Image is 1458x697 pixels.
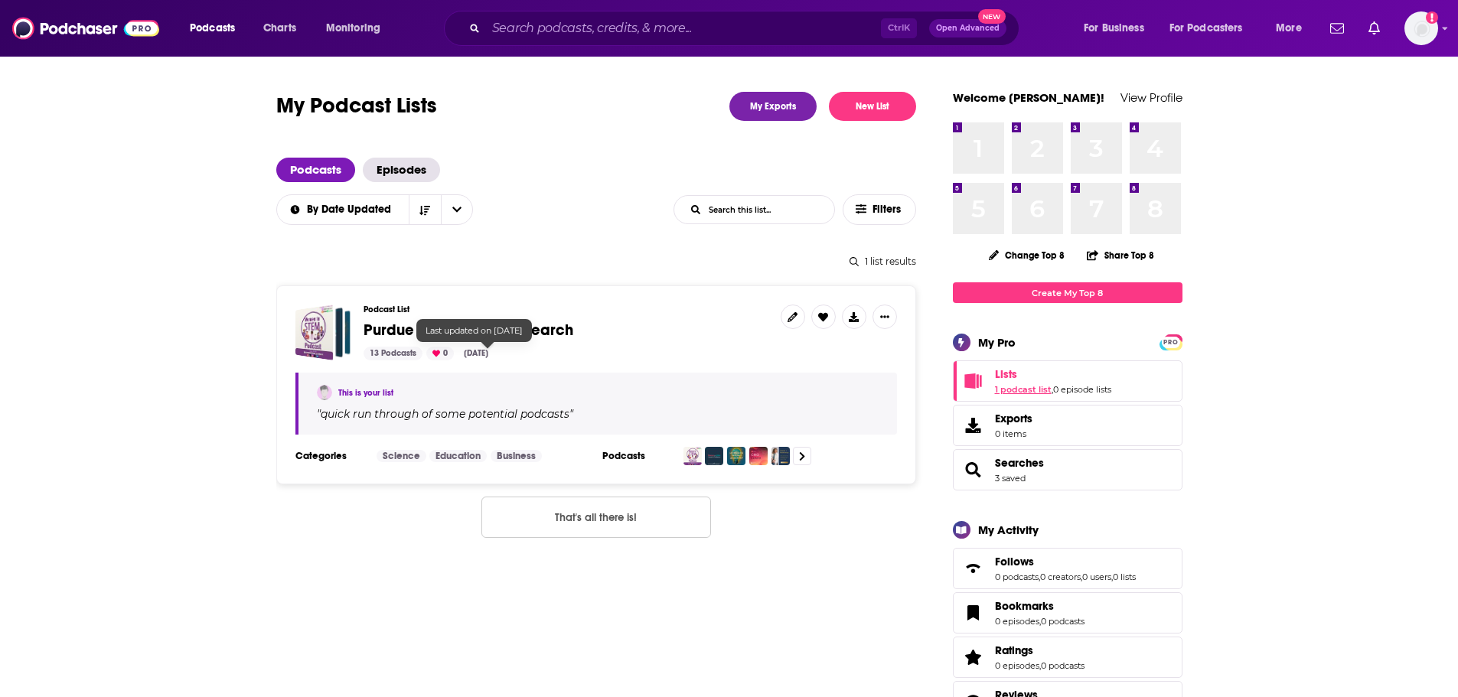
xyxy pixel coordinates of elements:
div: [DATE] [458,347,494,360]
img: User Profile [1404,11,1438,45]
button: open menu [315,16,400,41]
button: Share Top 8 [1086,240,1155,270]
span: Podcasts [190,18,235,39]
span: Ratings [953,637,1182,678]
span: Logged in as ncannella [1404,11,1438,45]
a: Podcasts [276,158,355,182]
button: Nothing here. [481,497,711,538]
img: Women In STEM Podcast [683,447,702,465]
a: Purdue - First Round Research [295,305,351,360]
a: Bookmarks [958,602,989,624]
span: Ctrl K [881,18,917,38]
span: , [1081,572,1082,582]
button: Show More Button [873,305,897,329]
a: Education [429,450,487,462]
button: open menu [1073,16,1163,41]
h3: Podcasts [602,450,671,462]
span: Bookmarks [995,599,1054,613]
a: Bookmarks [995,599,1085,613]
span: , [1039,572,1040,582]
a: This is your list [338,388,393,398]
a: View Profile [1120,90,1182,105]
a: 0 episode lists [1053,384,1111,395]
span: Follows [995,555,1034,568]
button: Sort Direction [409,195,441,224]
a: 0 podcasts [1041,660,1085,671]
a: 0 creators [1040,572,1081,582]
span: Lists [995,367,1017,381]
h3: Podcast List [364,305,768,314]
a: Follows [958,558,989,579]
h3: Categories [295,450,364,462]
span: Lists [953,360,1182,402]
a: Searches [995,456,1044,470]
img: Women In STEM Career & Confidence [705,447,723,465]
span: 0 items [995,428,1032,439]
button: open menu [441,195,473,224]
span: , [1039,616,1041,627]
button: open menu [276,204,409,215]
a: 0 podcasts [1041,616,1085,627]
div: My Activity [978,523,1039,537]
div: 13 Podcasts [364,347,422,360]
a: PRO [1162,336,1180,347]
div: Search podcasts, credits, & more... [458,11,1034,46]
h1: My Podcast Lists [276,92,437,121]
div: My Pro [978,335,1016,350]
button: New List [829,92,916,121]
input: Search podcasts, credits, & more... [486,16,881,41]
img: Noemi Cannella [317,385,332,400]
span: , [1039,660,1041,671]
span: Exports [958,415,989,436]
span: Exports [995,412,1032,425]
button: open menu [179,16,255,41]
a: Episodes [363,158,440,182]
span: Charts [263,18,296,39]
img: CMO Convo [749,447,768,465]
a: 0 episodes [995,616,1039,627]
a: 1 podcast list [995,384,1052,395]
a: Ratings [958,647,989,668]
a: Purdue - First Round Research [364,322,573,339]
a: My Exports [729,92,817,121]
a: Lists [958,370,989,392]
a: Lists [995,367,1111,381]
a: 0 podcasts [995,572,1039,582]
span: Open Advanced [936,24,1000,32]
a: Show notifications dropdown [1362,15,1386,41]
button: Show profile menu [1404,11,1438,45]
span: Searches [953,449,1182,490]
button: open menu [1160,16,1265,41]
a: 0 lists [1113,572,1136,582]
span: Ratings [995,643,1033,657]
a: Show notifications dropdown [1324,15,1350,41]
button: open menu [1265,16,1321,41]
span: " " [317,407,573,421]
a: Create My Top 8 [953,282,1182,303]
span: New [978,9,1006,24]
span: More [1276,18,1302,39]
img: Podchaser - Follow, Share and Rate Podcasts [12,14,159,43]
img: Voices of Leadership | Leadership Stories | Women Leadership | Female Founders [771,447,790,465]
button: Open AdvancedNew [929,19,1006,37]
a: Follows [995,555,1136,568]
a: Searches [958,459,989,480]
svg: Add a profile image [1426,11,1438,24]
a: Exports [953,405,1182,446]
a: 3 saved [995,473,1026,484]
div: Last updated on [DATE] [416,319,532,342]
h2: Choose List sort [276,194,473,225]
div: 1 list results [276,256,916,267]
span: For Business [1084,18,1144,39]
a: 0 users [1082,572,1111,582]
a: Charts [253,16,305,41]
a: Science [377,450,426,462]
span: Purdue - First Round Research [364,321,573,340]
span: By Date Updated [307,204,396,215]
